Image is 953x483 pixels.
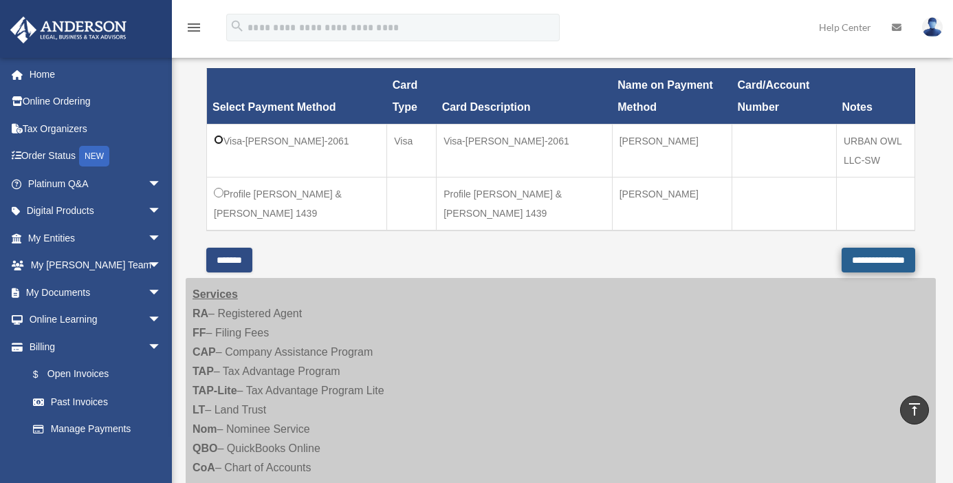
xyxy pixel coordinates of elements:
[193,462,215,473] strong: CoA
[19,361,168,389] a: $Open Invoices
[193,346,216,358] strong: CAP
[10,142,182,171] a: Order StatusNEW
[612,124,732,177] td: [PERSON_NAME]
[79,146,109,167] div: NEW
[148,224,175,253] span: arrow_drop_down
[906,401,923,418] i: vertical_align_top
[193,442,217,454] strong: QBO
[10,333,175,361] a: Billingarrow_drop_down
[900,396,929,425] a: vertical_align_top
[10,115,182,142] a: Tax Organizers
[193,404,205,416] strong: LT
[193,308,208,319] strong: RA
[193,288,238,300] strong: Services
[193,327,206,339] strong: FF
[148,252,175,280] span: arrow_drop_down
[10,170,182,197] a: Platinum Q&Aarrow_drop_down
[437,124,613,177] td: Visa-[PERSON_NAME]-2061
[148,306,175,334] span: arrow_drop_down
[19,388,175,416] a: Past Invoices
[148,279,175,307] span: arrow_drop_down
[10,224,182,252] a: My Entitiesarrow_drop_down
[612,177,732,230] td: [PERSON_NAME]
[10,88,182,116] a: Online Ordering
[836,68,914,124] th: Notes
[19,416,175,443] a: Manage Payments
[148,170,175,198] span: arrow_drop_down
[148,197,175,226] span: arrow_drop_down
[186,24,202,36] a: menu
[186,19,202,36] i: menu
[732,68,837,124] th: Card/Account Number
[387,124,437,177] td: Visa
[207,177,387,230] td: Profile [PERSON_NAME] & [PERSON_NAME] 1439
[10,306,182,334] a: Online Learningarrow_drop_down
[148,333,175,361] span: arrow_drop_down
[10,197,182,225] a: Digital Productsarrow_drop_down
[10,279,182,306] a: My Documentsarrow_drop_down
[437,177,613,230] td: Profile [PERSON_NAME] & [PERSON_NAME] 1439
[193,365,214,377] strong: TAP
[10,252,182,279] a: My [PERSON_NAME] Teamarrow_drop_down
[230,19,245,34] i: search
[10,61,182,88] a: Home
[836,124,914,177] td: URBAN OWL LLC-SW
[437,68,613,124] th: Card Description
[41,366,47,383] span: $
[207,124,387,177] td: Visa-[PERSON_NAME]-2061
[193,423,217,435] strong: Nom
[6,17,131,43] img: Anderson Advisors Platinum Portal
[193,385,237,396] strong: TAP-Lite
[387,68,437,124] th: Card Type
[207,68,387,124] th: Select Payment Method
[922,17,943,37] img: User Pic
[612,68,732,124] th: Name on Payment Method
